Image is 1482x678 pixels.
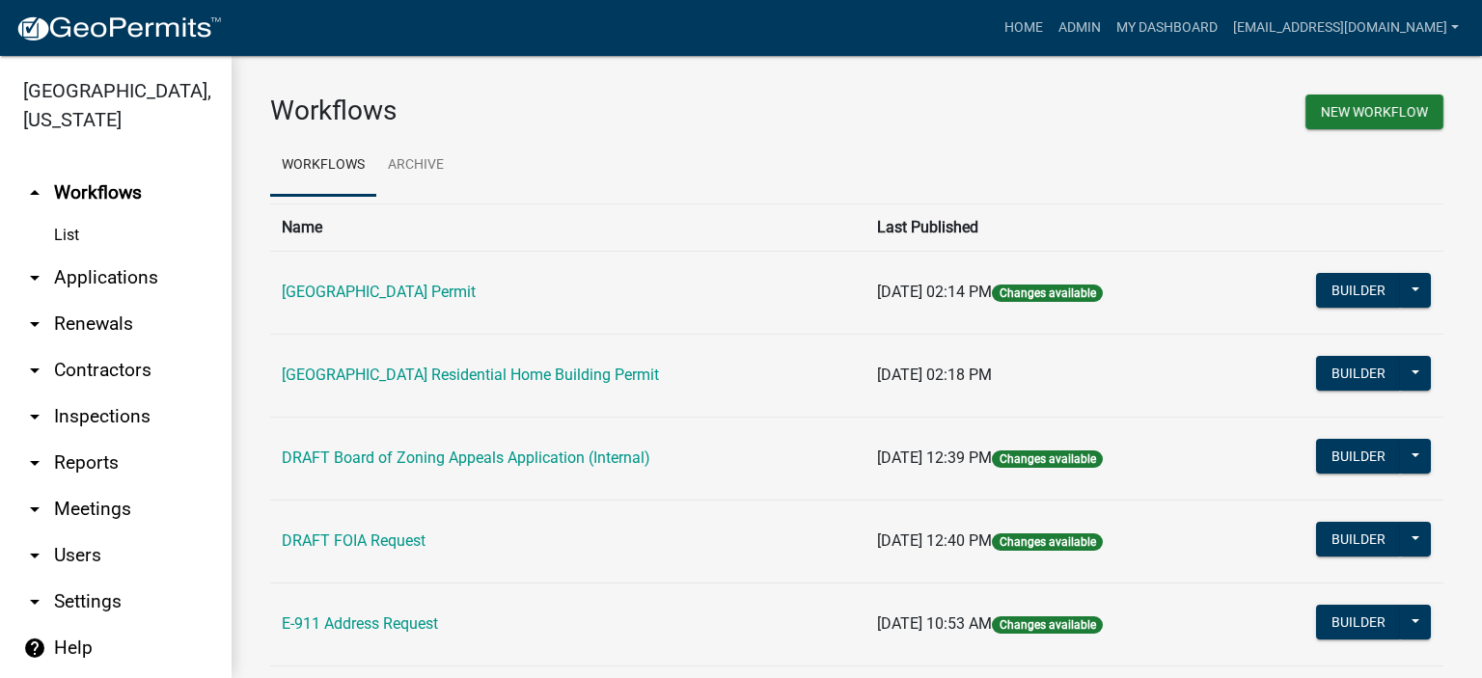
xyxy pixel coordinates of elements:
[877,614,992,633] span: [DATE] 10:53 AM
[877,531,992,550] span: [DATE] 12:40 PM
[23,405,46,428] i: arrow_drop_down
[992,616,1102,634] span: Changes available
[992,285,1102,302] span: Changes available
[23,590,46,613] i: arrow_drop_down
[23,266,46,289] i: arrow_drop_down
[1316,356,1401,391] button: Builder
[23,312,46,336] i: arrow_drop_down
[282,614,438,633] a: E-911 Address Request
[1316,273,1401,308] button: Builder
[992,533,1102,551] span: Changes available
[997,10,1051,46] a: Home
[282,366,659,384] a: [GEOGRAPHIC_DATA] Residential Home Building Permit
[1316,605,1401,639] button: Builder
[23,498,46,521] i: arrow_drop_down
[1316,439,1401,474] button: Builder
[23,181,46,204] i: arrow_drop_up
[865,203,1235,251] th: Last Published
[282,448,650,467] a: DRAFT Board of Zoning Appeals Application (Internal)
[270,95,842,127] h3: Workflows
[1051,10,1109,46] a: Admin
[23,359,46,382] i: arrow_drop_down
[23,637,46,660] i: help
[877,283,992,301] span: [DATE] 02:14 PM
[270,203,865,251] th: Name
[270,135,376,197] a: Workflows
[23,544,46,567] i: arrow_drop_down
[1316,522,1401,556] button: Builder
[1225,10,1467,46] a: [EMAIL_ADDRESS][DOMAIN_NAME]
[282,283,476,301] a: [GEOGRAPHIC_DATA] Permit
[1109,10,1225,46] a: My Dashboard
[992,450,1102,468] span: Changes available
[877,366,992,384] span: [DATE] 02:18 PM
[23,451,46,475] i: arrow_drop_down
[282,531,425,550] a: DRAFT FOIA Request
[877,448,992,467] span: [DATE] 12:39 PM
[1305,95,1443,129] button: New Workflow
[376,135,455,197] a: Archive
